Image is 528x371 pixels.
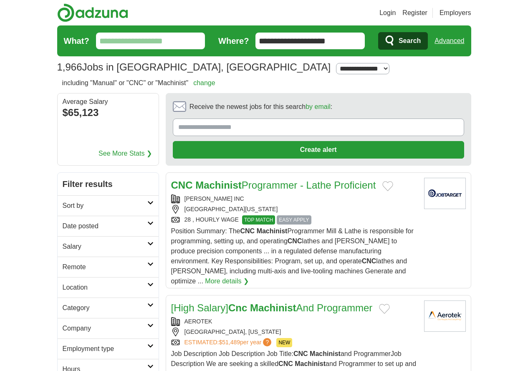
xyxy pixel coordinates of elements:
h2: Filter results [58,173,159,195]
button: Search [378,32,428,50]
a: Location [58,277,159,298]
div: [PERSON_NAME] INC [171,194,417,203]
div: Average Salary [63,98,154,105]
a: by email [306,103,331,110]
a: AEROTEK [184,318,212,325]
strong: Machinist [195,179,242,191]
span: $51,489 [219,339,240,346]
a: ESTIMATED:$51,489per year? [184,338,273,347]
div: [GEOGRAPHIC_DATA], [US_STATE] [171,328,417,336]
strong: Cnc [228,302,247,313]
a: Advanced [435,33,464,49]
img: Adzuna logo [57,3,128,22]
img: Company logo [424,178,466,209]
div: 28 , HOURLY WAGE [171,215,417,225]
a: Company [58,318,159,338]
button: Add to favorite jobs [382,181,393,191]
button: Add to favorite jobs [379,304,390,314]
strong: Machinist [257,227,288,235]
strong: Machinist [310,350,341,357]
a: Remote [58,257,159,277]
a: Login [379,8,396,18]
strong: Machinist [250,302,296,313]
h1: Jobs in [GEOGRAPHIC_DATA], [GEOGRAPHIC_DATA] [57,61,331,73]
a: change [193,79,215,86]
a: CNC MachinistProgrammer - Lathe Proficient [171,179,376,191]
a: Category [58,298,159,318]
strong: CNC [288,237,302,245]
a: Employers [440,8,471,18]
h2: Sort by [63,201,147,211]
span: ? [263,338,271,346]
h2: Date posted [63,221,147,231]
span: EASY APPLY [277,215,311,225]
span: Receive the newest jobs for this search : [189,102,332,112]
img: Aerotek logo [424,300,466,332]
strong: CNC [362,257,376,265]
h2: Location [63,283,147,293]
a: More details ❯ [205,276,249,286]
div: $65,123 [63,105,154,120]
button: Create alert [173,141,464,159]
h2: Company [63,323,147,333]
span: Position Summary: The Programmer Mill & Lathe is responsible for programming, setting up, and ope... [171,227,414,285]
a: Employment type [58,338,159,359]
a: See More Stats ❯ [99,149,152,159]
a: Register [402,8,427,18]
label: What? [64,35,89,47]
h2: Category [63,303,147,313]
span: TOP MATCH [242,215,275,225]
strong: CNC [171,179,193,191]
h2: including "Manual" or "CNC" or "Machinist" [62,78,215,88]
a: Salary [58,236,159,257]
span: Search [399,33,421,49]
h2: Employment type [63,344,147,354]
strong: Machinist [295,360,326,367]
a: Sort by [58,195,159,216]
h2: Remote [63,262,147,272]
label: Where? [218,35,249,47]
div: [GEOGRAPHIC_DATA][US_STATE] [171,205,417,214]
span: NEW [276,338,292,347]
strong: CNC [240,227,255,235]
a: [High Salary]Cnc MachinistAnd Programmer [171,302,373,313]
a: Date posted [58,216,159,236]
strong: CNC [278,360,293,367]
h2: Salary [63,242,147,252]
strong: CNC [293,350,308,357]
span: 1,966 [57,60,82,75]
